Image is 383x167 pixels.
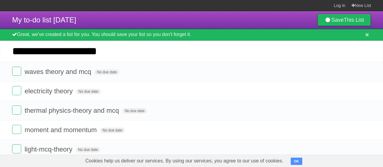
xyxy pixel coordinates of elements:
label: Done [12,86,21,95]
label: Done [12,67,21,76]
span: No due date [100,128,125,133]
label: Done [12,144,21,153]
span: electricity theory [25,87,74,95]
span: thermal physics-theory and mcq [25,107,121,114]
label: Done [12,125,21,134]
span: Cookies help us deliver our services. By using our services, you agree to our use of cookies. [79,155,289,167]
button: OK [291,158,302,165]
b: This List [344,17,364,23]
span: No due date [76,147,100,152]
span: waves theory and mcq [25,68,93,75]
span: My to-do list [DATE] [12,16,76,24]
span: light-mcq-theory [25,145,74,153]
span: No due date [122,108,147,114]
label: Done [12,105,21,115]
span: No due date [76,89,101,94]
a: SaveThis List [317,14,371,26]
span: No due date [94,69,119,75]
span: moment and momentum [25,126,98,134]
